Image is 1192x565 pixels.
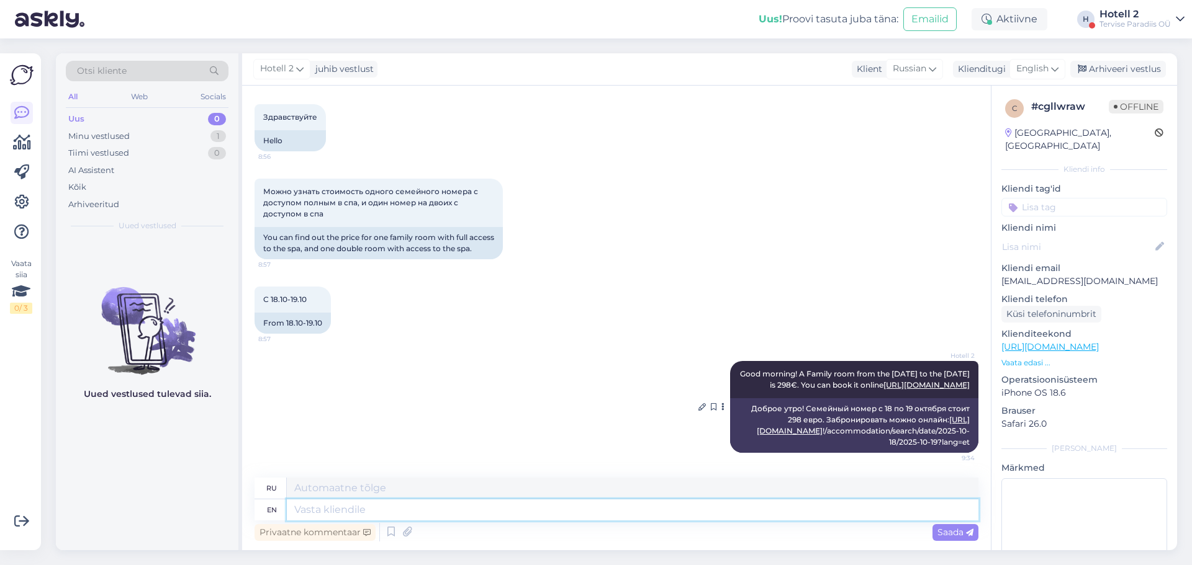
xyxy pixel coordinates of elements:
div: Proovi tasuta juba täna: [759,12,898,27]
div: Доброе утро! Семейный номер с 18 по 19 октября стоит 298 евро. Забронировать можно онлайн: !/acco... [730,398,978,453]
div: Tiimi vestlused [68,147,129,159]
button: Emailid [903,7,957,31]
img: Askly Logo [10,63,34,87]
div: Kõik [68,181,86,194]
div: All [66,89,80,105]
div: Küsi telefoninumbrit [1001,306,1101,323]
div: Tervise Paradiis OÜ [1099,19,1171,29]
div: 0 [208,113,226,125]
p: Kliendi tag'id [1001,182,1167,195]
div: H [1077,11,1095,28]
div: From 18.10-19.10 [255,313,331,334]
span: English [1016,62,1049,76]
span: c [1012,104,1018,113]
span: Hotell 2 [928,351,975,360]
span: 8:57 [258,260,305,269]
span: С 18.10-19.10 [263,295,307,304]
div: [GEOGRAPHIC_DATA], [GEOGRAPHIC_DATA] [1005,127,1155,153]
span: Good morning! A Family room from the [DATE] to the [DATE] is 298€. You can book it online [740,369,972,389]
div: Kliendi info [1001,164,1167,175]
span: Здравствуйте [263,112,317,122]
div: Hotell 2 [1099,9,1171,19]
div: You can find out the price for one family room with full access to the spa, and one double room w... [255,227,503,259]
div: Privaatne kommentaar [255,524,376,541]
div: AI Assistent [68,164,114,177]
div: Web [129,89,150,105]
p: Uued vestlused tulevad siia. [84,388,211,401]
span: 8:57 [258,334,305,344]
b: Uus! [759,13,782,25]
div: Arhiveeritud [68,198,119,211]
div: Klient [852,63,882,76]
div: Klienditugi [953,63,1006,76]
span: Offline [1109,100,1163,113]
p: Märkmed [1001,461,1167,474]
p: iPhone OS 18.6 [1001,386,1167,399]
p: Operatsioonisüsteem [1001,373,1167,386]
span: Uued vestlused [119,220,176,231]
span: Можно узнать стоимость одного семейного номера с доступом полным в спа, и один номер на двоих с д... [263,187,480,218]
a: [URL][DOMAIN_NAME] [1001,341,1099,352]
span: 8:56 [258,152,305,161]
p: [EMAIL_ADDRESS][DOMAIN_NAME] [1001,275,1167,288]
div: Arhiveeri vestlus [1070,61,1166,78]
a: Hotell 2Tervise Paradiis OÜ [1099,9,1185,29]
div: ru [266,478,277,499]
p: Kliendi nimi [1001,221,1167,234]
div: Vaata siia [10,258,32,314]
div: Minu vestlused [68,130,130,143]
p: Klienditeekond [1001,327,1167,340]
div: 0 [208,147,226,159]
div: en [267,499,277,520]
span: Saada [937,527,973,538]
span: 9:34 [928,453,975,463]
img: No chats [56,265,238,376]
div: Hello [255,130,326,151]
p: Kliendi email [1001,262,1167,275]
div: 0 / 3 [10,303,32,314]
a: [URL][DOMAIN_NAME] [883,380,970,389]
p: Kliendi telefon [1001,293,1167,306]
div: 1 [210,130,226,143]
span: Otsi kliente [77,65,127,78]
div: [PERSON_NAME] [1001,443,1167,454]
span: Hotell 2 [260,62,294,76]
div: Aktiivne [972,8,1047,30]
input: Lisa nimi [1002,240,1153,254]
div: Socials [198,89,228,105]
p: Brauser [1001,404,1167,417]
div: juhib vestlust [310,63,374,76]
div: # cgllwraw [1031,99,1109,114]
span: Russian [893,62,926,76]
p: Safari 26.0 [1001,417,1167,430]
div: Uus [68,113,84,125]
input: Lisa tag [1001,198,1167,216]
p: Vaata edasi ... [1001,357,1167,368]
